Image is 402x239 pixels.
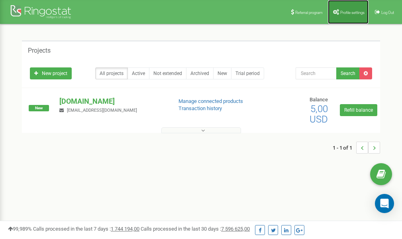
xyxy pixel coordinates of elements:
[333,142,356,154] span: 1 - 1 of 1
[231,67,264,79] a: Trial period
[296,67,337,79] input: Search
[340,10,365,15] span: Profile settings
[33,226,139,232] span: Calls processed in the last 7 days :
[375,194,394,213] div: Open Intercom Messenger
[178,98,243,104] a: Manage connected products
[381,10,394,15] span: Log Out
[310,103,328,125] span: 5,00 USD
[8,226,32,232] span: 99,989%
[149,67,186,79] a: Not extended
[141,226,250,232] span: Calls processed in the last 30 days :
[295,10,323,15] span: Referral program
[221,226,250,232] u: 7 596 625,00
[310,97,328,103] span: Balance
[178,105,222,111] a: Transaction history
[29,105,49,111] span: New
[111,226,139,232] u: 1 744 194,00
[95,67,128,79] a: All projects
[67,108,137,113] span: [EMAIL_ADDRESS][DOMAIN_NAME]
[333,134,380,162] nav: ...
[213,67,231,79] a: New
[28,47,51,54] h5: Projects
[127,67,149,79] a: Active
[186,67,214,79] a: Archived
[59,96,165,107] p: [DOMAIN_NAME]
[30,67,72,79] a: New project
[340,104,377,116] a: Refill balance
[336,67,360,79] button: Search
